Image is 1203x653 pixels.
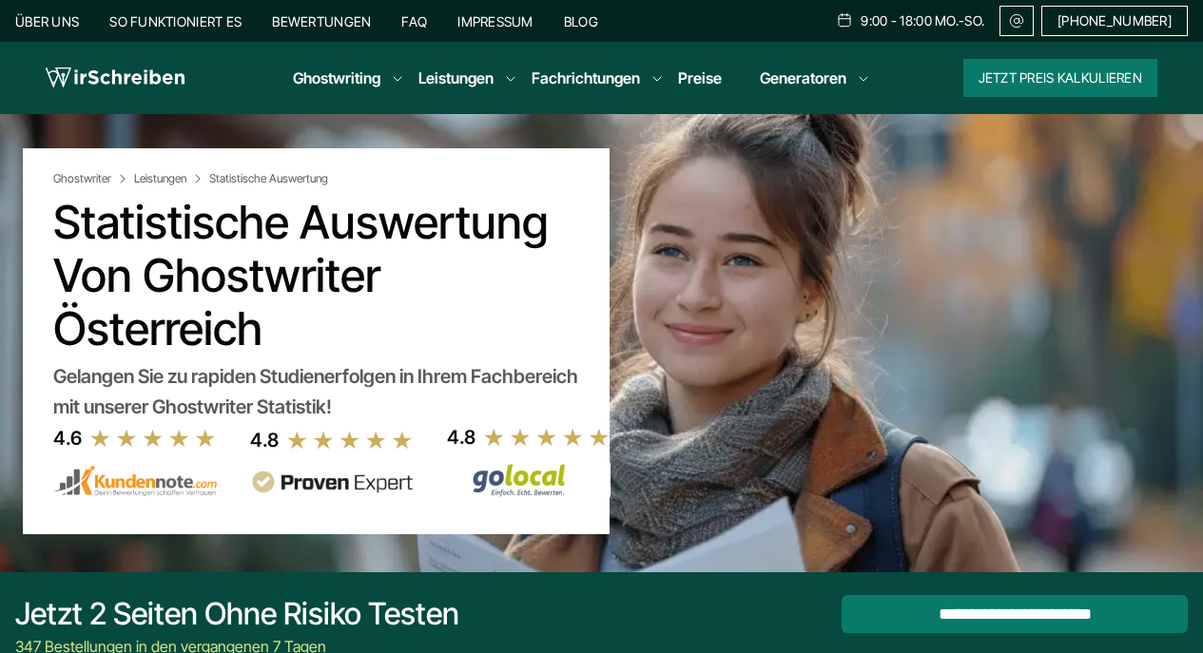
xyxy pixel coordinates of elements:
span: Statistische Auswertung [209,171,328,186]
img: stars [286,430,414,451]
img: kundennote [53,465,217,497]
div: 4.8 [250,425,279,455]
a: Leistungen [418,67,494,89]
a: So funktioniert es [109,13,242,29]
a: Preise [678,68,722,87]
div: 4.6 [53,423,82,453]
a: [PHONE_NUMBER] [1041,6,1188,36]
img: Email [1008,13,1025,29]
a: Generatoren [760,67,846,89]
span: [PHONE_NUMBER] [1057,13,1172,29]
a: Bewertungen [272,13,371,29]
div: Jetzt 2 Seiten ohne Risiko testen [15,595,459,633]
img: stars [89,428,217,449]
img: provenexpert reviews [250,471,414,494]
a: Leistungen [134,171,205,186]
span: 9:00 - 18:00 Mo.-So. [861,13,984,29]
a: Über uns [15,13,79,29]
div: Gelangen Sie zu rapiden Studienerfolgen in Ihrem Fachbereich mit unserer Ghostwriter Statistik! [53,361,579,422]
img: Schedule [836,12,853,28]
a: Ghostwriter [53,171,130,186]
a: Impressum [457,13,534,29]
img: logo wirschreiben [46,64,184,92]
a: FAQ [401,13,427,29]
a: Fachrichtungen [532,67,640,89]
img: Wirschreiben Bewertungen [447,463,611,497]
a: Blog [564,13,598,29]
h1: Statistische Auswertung von Ghostwriter Österreich [53,196,579,355]
button: Jetzt Preis kalkulieren [963,59,1157,97]
img: stars [483,427,611,448]
a: Ghostwriting [293,67,380,89]
div: 4.8 [447,422,475,452]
